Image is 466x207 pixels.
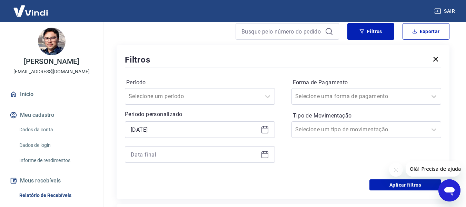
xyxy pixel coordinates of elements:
label: Tipo de Movimentação [293,112,440,120]
label: Forma de Pagamento [293,78,440,87]
a: Dados de login [17,138,95,152]
a: Relatório de Recebíveis [17,188,95,203]
iframe: Botão para abrir a janela de mensagens [438,179,460,201]
button: Filtros [347,23,394,40]
p: [PERSON_NAME] [24,58,79,65]
iframe: Fechar mensagem [389,163,403,177]
button: Meu cadastro [8,107,95,123]
button: Sair [433,5,458,18]
button: Exportar [403,23,449,40]
p: [EMAIL_ADDRESS][DOMAIN_NAME] [13,68,90,75]
p: Período personalizado [125,110,275,119]
input: Data final [131,149,258,160]
a: Dados da conta [17,123,95,137]
input: Busque pelo número do pedido [241,26,322,37]
span: Olá! Precisa de ajuda? [4,5,58,10]
h5: Filtros [125,54,150,65]
a: Informe de rendimentos [17,153,95,168]
img: Vindi [8,0,53,21]
a: Início [8,87,95,102]
label: Período [126,78,274,87]
iframe: Mensagem da empresa [406,161,460,177]
input: Data inicial [131,124,258,135]
img: 5f3176ab-3122-416e-a87a-80a4ad3e2de9.jpeg [38,28,66,55]
button: Meus recebíveis [8,173,95,188]
button: Aplicar filtros [369,179,441,190]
